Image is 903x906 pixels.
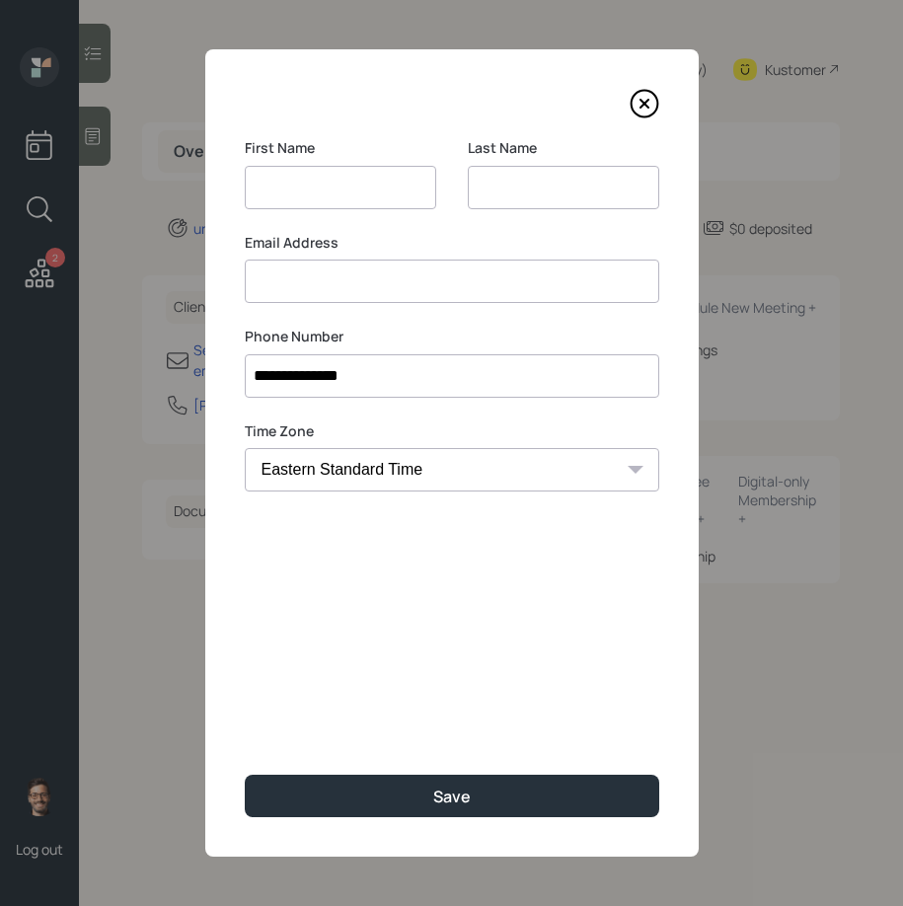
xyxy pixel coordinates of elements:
[245,775,659,817] button: Save
[468,138,659,158] label: Last Name
[245,138,436,158] label: First Name
[245,233,659,253] label: Email Address
[245,327,659,346] label: Phone Number
[245,421,659,441] label: Time Zone
[433,786,471,807] div: Save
